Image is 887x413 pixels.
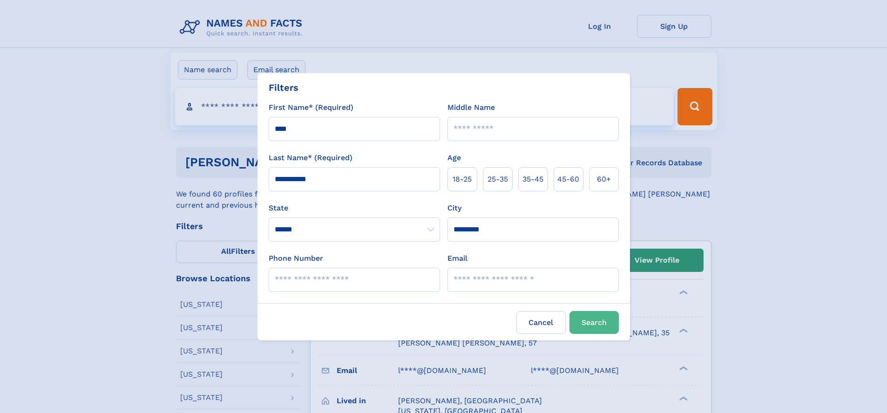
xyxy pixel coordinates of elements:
label: Last Name* (Required) [269,152,352,163]
label: Cancel [516,311,566,334]
button: Search [569,311,619,334]
span: 60+ [597,174,611,185]
span: 35‑45 [522,174,543,185]
span: 18‑25 [453,174,472,185]
label: State [269,203,440,214]
label: City [447,203,461,214]
span: 45‑60 [557,174,579,185]
label: Phone Number [269,253,323,264]
span: 25‑35 [488,174,508,185]
div: Filters [269,81,298,95]
label: First Name* (Required) [269,102,353,113]
label: Email [447,253,467,264]
label: Middle Name [447,102,495,113]
label: Age [447,152,461,163]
